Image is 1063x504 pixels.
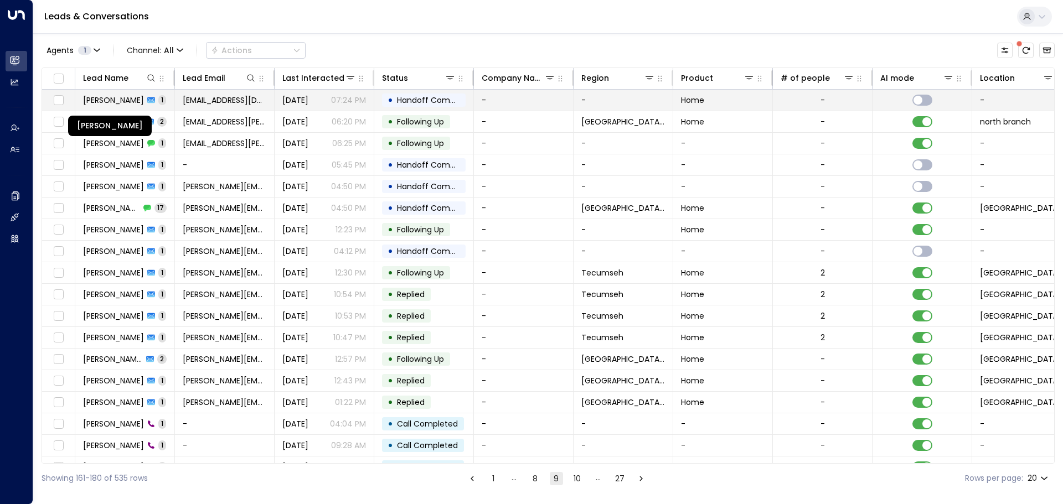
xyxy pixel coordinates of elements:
[571,472,584,485] button: Go to page 10
[282,375,308,386] span: Sep 15, 2025
[466,472,479,485] button: Go to previous page
[681,267,704,278] span: Home
[83,267,144,278] span: Sandra Carpenter
[574,90,673,111] td: -
[821,354,825,365] div: -
[51,137,65,150] span: Toggle select row
[175,435,275,456] td: -
[781,71,854,85] div: # of people
[282,116,308,127] span: Sep 19, 2025
[183,289,266,300] span: SANDIE.CARPENTER@OUTLOOK.COM
[282,440,308,451] span: Sep 16, 2025
[388,393,393,412] div: •
[397,267,444,278] span: Following Up
[183,71,225,85] div: Lead Email
[51,396,65,409] span: Toggle select row
[474,456,574,477] td: -
[574,154,673,175] td: -
[175,456,275,477] td: -
[681,224,704,235] span: Home
[1039,43,1055,58] button: Archived Leads
[282,289,308,300] span: Sep 16, 2025
[474,349,574,370] td: -
[474,111,574,132] td: -
[335,354,366,365] p: 12:57 PM
[51,460,65,474] span: Toggle select row
[183,138,266,149] span: petm.horger@yahoo.com
[397,224,444,235] span: Following Up
[581,116,665,127] span: Northeast Michigan
[282,267,308,278] span: Sep 17, 2025
[282,397,308,408] span: Sep 14, 2025
[474,305,574,326] td: -
[158,181,166,191] span: 1
[83,181,144,192] span: Sandra Carpenter
[574,435,673,456] td: -
[821,289,825,300] div: 2
[821,95,825,106] div: -
[158,462,166,471] span: 1
[388,263,393,282] div: •
[821,202,825,214] div: -
[211,45,252,55] div: Actions
[83,71,128,85] div: Lead Name
[51,439,65,453] span: Toggle select row
[335,310,366,321] p: 10:53 PM
[51,158,65,172] span: Toggle select row
[282,246,308,257] span: Sep 17, 2025
[581,71,609,85] div: Region
[282,71,356,85] div: Last Interacted
[1028,470,1050,486] div: 20
[206,42,306,59] button: Actions
[183,202,266,214] span: SANDIE.CARPENTER@OUTLOOK.COM
[681,354,704,365] span: Home
[581,289,623,300] span: Tecumseh
[581,397,665,408] span: Central Michigan
[474,90,574,111] td: -
[581,267,623,278] span: Tecumseh
[821,332,825,343] div: 2
[487,472,500,485] button: Go to page 1
[821,310,825,321] div: 2
[83,310,144,321] span: Sandra Carpenter
[158,311,166,320] span: 1
[83,138,144,149] span: Ty Taylor
[51,331,65,345] span: Toggle select row
[821,397,825,408] div: -
[164,46,174,55] span: All
[83,332,144,343] span: Sandra Carpenter
[282,95,308,106] span: Sep 19, 2025
[397,397,425,408] span: Replied
[673,176,773,197] td: -
[388,436,393,455] div: •
[681,397,704,408] span: Home
[550,472,563,485] button: page 9
[282,159,308,170] span: Sep 19, 2025
[83,71,157,85] div: Lead Name
[282,310,308,321] span: Sep 16, 2025
[51,352,65,366] span: Toggle select row
[388,371,393,390] div: •
[282,332,308,343] span: Sep 16, 2025
[1018,43,1034,58] span: There are new threads available. Refresh the grid to view the latest updates.
[51,288,65,302] span: Toggle select row
[282,461,308,472] span: Aug 29, 2025
[183,116,266,127] span: petm.horger@yahoo.com
[336,224,366,235] p: 12:23 PM
[388,414,393,433] div: •
[781,71,830,85] div: # of people
[821,375,825,386] div: -
[388,199,393,217] div: •
[581,375,665,386] span: Central Michigan
[183,375,266,386] span: SANDIE.CARPENTER@OUTLOOK.COM
[51,201,65,215] span: Toggle select row
[83,461,144,472] span: John Miller
[83,418,144,429] span: John Miller
[51,115,65,129] span: Toggle select row
[574,133,673,154] td: -
[382,71,408,85] div: Status
[175,413,275,434] td: -
[474,198,574,219] td: -
[474,392,574,413] td: -
[397,461,458,472] span: Call Completed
